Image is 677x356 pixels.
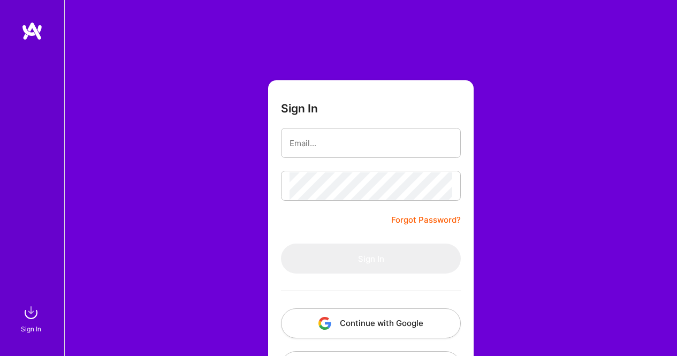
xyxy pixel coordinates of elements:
[281,244,461,274] button: Sign In
[20,302,42,323] img: sign in
[290,130,452,157] input: Email...
[22,302,42,335] a: sign inSign In
[391,214,461,226] a: Forgot Password?
[21,21,43,41] img: logo
[21,323,41,335] div: Sign In
[281,308,461,338] button: Continue with Google
[281,102,318,115] h3: Sign In
[318,317,331,330] img: icon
